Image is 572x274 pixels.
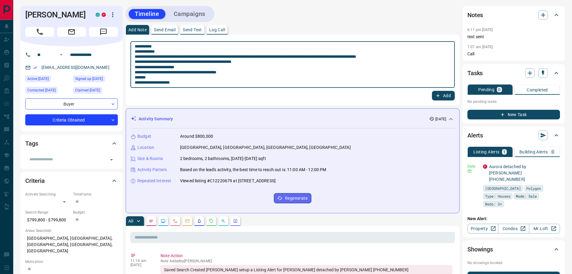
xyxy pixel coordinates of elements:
[180,178,276,184] p: Viewed listing #C12220679 at [STREET_ADDRESS]
[526,185,541,191] span: Polygon
[485,193,510,199] span: Type: Houses
[489,164,526,182] a: Aurora detached by [PERSON_NAME] [PHONE_NUMBER]
[467,128,560,143] div: Alerts
[467,110,560,119] button: New Task
[128,28,147,32] p: Add Note
[107,155,116,164] button: Open
[25,176,45,186] h2: Criteria
[149,219,154,223] svg: Notes
[485,185,521,191] span: [GEOGRAPHIC_DATA]
[25,192,70,197] p: Actively Searching:
[75,76,103,82] span: Signed up [DATE]
[137,155,163,162] p: Size & Rooms
[467,68,483,78] h2: Tasks
[137,133,151,140] p: Budget
[25,228,118,233] p: Areas Searched:
[73,192,118,197] p: Timeframe:
[498,88,500,92] p: 0
[25,136,118,151] div: Tags
[75,87,100,93] span: Claimed [DATE]
[467,260,560,266] p: No showings booked
[102,13,106,17] div: property.ca
[168,9,211,19] button: Campaigns
[137,144,154,151] p: Location
[467,34,560,40] p: text sent
[221,219,226,223] svg: Opportunities
[25,98,118,109] div: Buyer
[467,164,479,169] p: Daily
[467,45,493,49] p: 7:07 am [DATE]
[435,116,446,122] p: [DATE]
[96,13,100,17] div: condos.ca
[473,150,500,154] p: Listing Alerts
[25,27,54,37] span: Call
[130,263,151,267] p: [DATE]
[467,97,560,106] p: No pending tasks
[233,219,238,223] svg: Agent Actions
[58,51,65,58] button: Open
[129,9,165,19] button: Timeline
[173,219,178,223] svg: Calls
[180,144,351,151] p: [GEOGRAPHIC_DATA], [GEOGRAPHIC_DATA], [GEOGRAPHIC_DATA], [GEOGRAPHIC_DATA]
[25,259,118,264] p: Motivation:
[25,215,70,225] p: $799,800 - $799,800
[154,28,176,32] p: Send Email
[180,155,266,162] p: 2 bedrooms, 2 bathrooms, [DATE]-[DATE] sqft
[467,216,560,222] p: New Alert:
[467,131,483,140] h2: Alerts
[25,114,118,125] div: Criteria Obtained
[467,51,560,57] p: Call
[128,219,133,223] p: All
[25,10,87,20] h1: [PERSON_NAME]
[209,28,225,32] p: Log Call
[180,133,213,140] p: Around $800,000
[25,210,70,215] p: Search Range:
[485,201,502,207] span: Beds: 3+
[467,10,483,20] h2: Notes
[161,219,166,223] svg: Lead Browsing Activity
[73,87,118,95] div: Sun Aug 17 2025
[57,27,86,37] span: Email
[209,219,214,223] svg: Requests
[27,87,56,93] span: Contacted [DATE]
[516,193,537,199] span: Mode: Sale
[130,259,151,263] p: 11:14 am
[27,76,49,82] span: Active [DATE]
[467,245,493,254] h2: Showings
[432,91,455,100] button: Add
[41,65,109,70] a: [EMAIL_ADDRESS][DOMAIN_NAME]
[73,210,118,215] p: Budget:
[478,88,494,92] p: Pending
[137,178,171,184] p: Repeated Interest
[139,116,173,122] p: Activity Summary
[274,193,311,203] button: Regenerate
[25,75,70,84] div: Sat Aug 16 2025
[25,233,118,256] p: [GEOGRAPHIC_DATA], [GEOGRAPHIC_DATA], [GEOGRAPHIC_DATA], [GEOGRAPHIC_DATA], [GEOGRAPHIC_DATA]
[185,219,190,223] svg: Emails
[467,28,493,32] p: 6:11 pm [DATE]
[519,150,548,154] p: Building Alerts
[467,8,560,22] div: Notes
[25,139,38,148] h2: Tags
[467,242,560,257] div: Showings
[527,88,548,92] p: Completed
[25,174,118,188] div: Criteria
[552,150,554,154] p: 0
[89,27,118,37] span: Message
[529,224,560,233] a: Mr.Loft
[498,224,529,233] a: Condos
[483,165,487,169] div: property.ca
[503,150,506,154] p: 1
[137,167,167,173] p: Activity Pattern
[467,66,560,80] div: Tasks
[183,28,202,32] p: Send Text
[161,253,452,259] p: Note Action
[73,75,118,84] div: Fri May 05 2023
[180,167,326,173] p: Based on the lead's activity, the best time to reach out is: 11:00 AM - 12:00 PM
[467,169,472,173] svg: Email
[25,87,70,95] div: Sun Aug 17 2025
[131,113,454,125] div: Activity Summary[DATE]
[33,66,37,70] svg: Email Verified
[161,259,452,263] p: Note Added by [PERSON_NAME]
[467,224,498,233] a: Property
